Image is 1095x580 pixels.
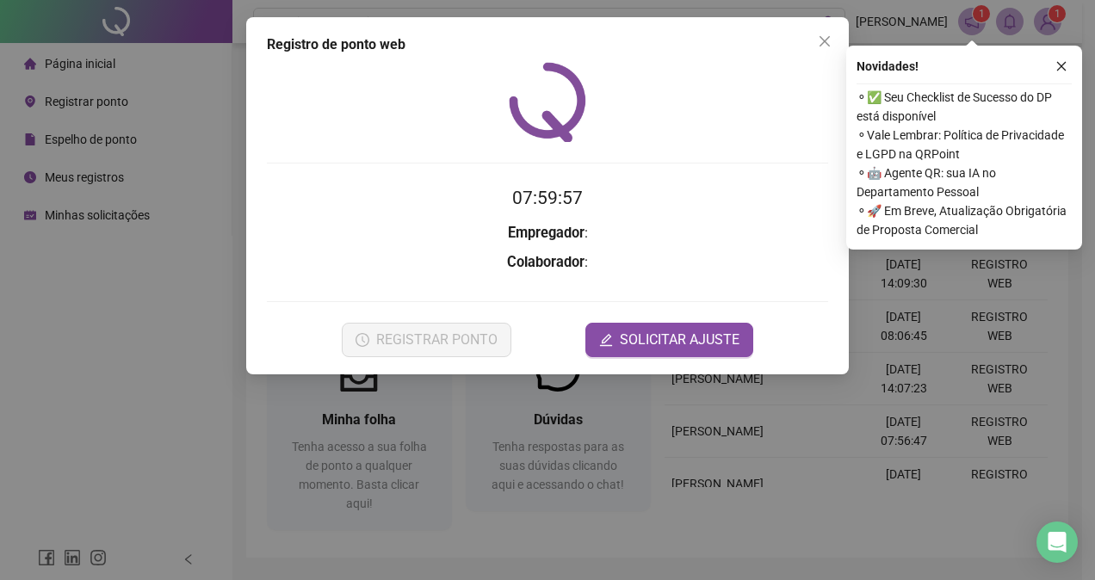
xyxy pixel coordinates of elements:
span: ⚬ 🤖 Agente QR: sua IA no Departamento Pessoal [857,164,1072,201]
span: close [818,34,832,48]
span: close [1055,60,1067,72]
span: Novidades ! [857,57,919,76]
span: ⚬ ✅ Seu Checklist de Sucesso do DP está disponível [857,88,1072,126]
span: ⚬ 🚀 Em Breve, Atualização Obrigatória de Proposta Comercial [857,201,1072,239]
h3: : [267,251,828,274]
div: Registro de ponto web [267,34,828,55]
strong: Colaborador [507,254,585,270]
img: QRPoint [509,62,586,142]
div: Open Intercom Messenger [1036,521,1078,563]
time: 07:59:57 [512,188,583,208]
span: SOLICITAR AJUSTE [620,330,739,350]
button: Close [811,28,838,55]
strong: Empregador [508,225,585,241]
span: edit [599,333,613,347]
button: editSOLICITAR AJUSTE [585,323,753,357]
button: REGISTRAR PONTO [342,323,511,357]
h3: : [267,222,828,244]
span: ⚬ Vale Lembrar: Política de Privacidade e LGPD na QRPoint [857,126,1072,164]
